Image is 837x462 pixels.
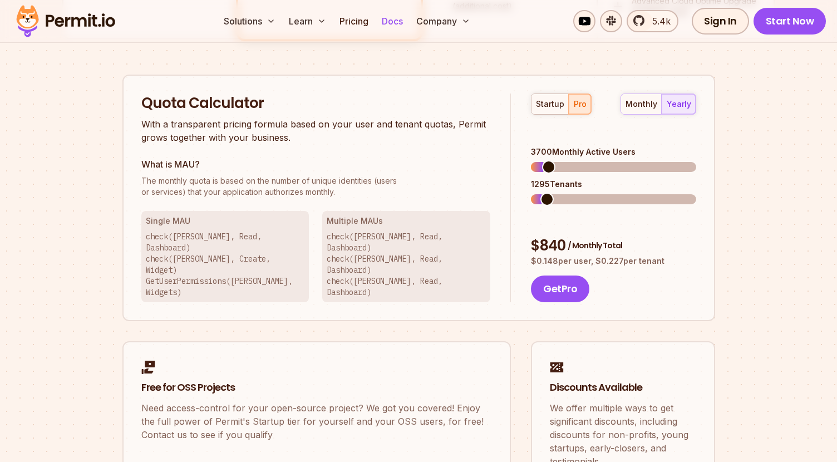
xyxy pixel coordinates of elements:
[568,240,622,251] span: / Monthly Total
[412,10,475,32] button: Company
[531,236,696,256] div: $ 840
[335,10,373,32] a: Pricing
[536,99,564,110] div: startup
[146,215,305,227] h3: Single MAU
[531,179,696,190] div: 1295 Tenants
[626,99,657,110] div: monthly
[327,215,486,227] h3: Multiple MAUs
[754,8,826,35] a: Start Now
[141,175,491,198] p: or services) that your application authorizes monthly.
[141,175,491,186] span: The monthly quota is based on the number of unique identities (users
[141,158,491,171] h3: What is MAU?
[141,381,492,395] h2: Free for OSS Projects
[646,14,671,28] span: 5.4k
[141,117,491,144] p: With a transparent pricing formula based on your user and tenant quotas, Permit grows together wi...
[692,8,749,35] a: Sign In
[284,10,331,32] button: Learn
[531,255,696,267] p: $ 0.148 per user, $ 0.227 per tenant
[531,146,696,158] div: 3700 Monthly Active Users
[146,231,305,298] p: check([PERSON_NAME], Read, Dashboard) check([PERSON_NAME], Create, Widget) GetUserPermissions([PE...
[141,401,492,441] p: Need access-control for your open-source project? We got you covered! Enjoy the full power of Per...
[550,381,696,395] h2: Discounts Available
[11,2,120,40] img: Permit logo
[219,10,280,32] button: Solutions
[141,94,491,114] h2: Quota Calculator
[377,10,407,32] a: Docs
[327,231,486,298] p: check([PERSON_NAME], Read, Dashboard) check([PERSON_NAME], Read, Dashboard) check([PERSON_NAME], ...
[531,276,589,302] button: GetPro
[627,10,678,32] a: 5.4k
